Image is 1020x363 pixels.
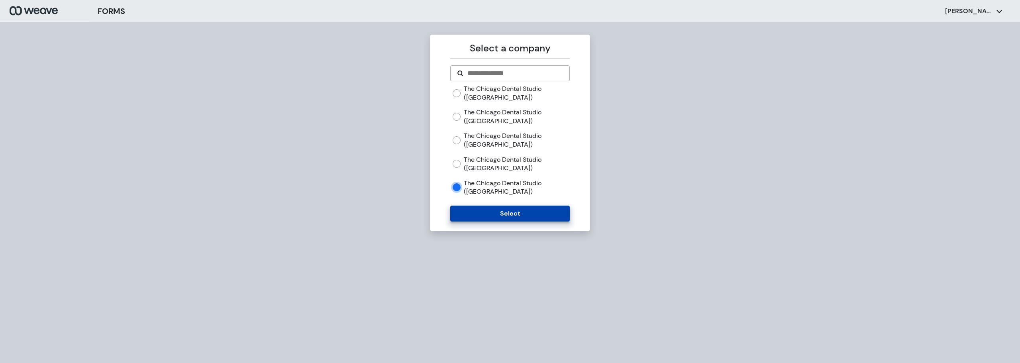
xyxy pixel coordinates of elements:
[464,155,569,173] label: The Chicago Dental Studio ([GEOGRAPHIC_DATA])
[467,69,563,78] input: Search
[464,84,569,102] label: The Chicago Dental Studio ([GEOGRAPHIC_DATA])
[464,108,569,125] label: The Chicago Dental Studio ([GEOGRAPHIC_DATA])
[450,41,569,55] p: Select a company
[450,206,569,222] button: Select
[945,7,993,16] p: [PERSON_NAME]
[98,5,125,17] h3: FORMS
[464,179,569,196] label: The Chicago Dental Studio ([GEOGRAPHIC_DATA])
[464,131,569,149] label: The Chicago Dental Studio ([GEOGRAPHIC_DATA])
